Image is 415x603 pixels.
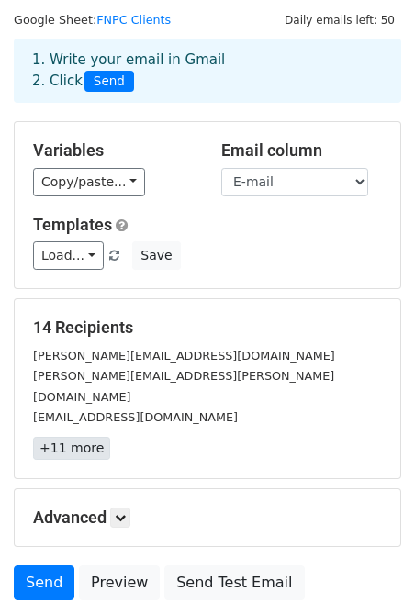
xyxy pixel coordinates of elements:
iframe: Chat Widget [323,515,415,603]
span: Send [84,71,134,93]
h5: Variables [33,140,194,161]
h5: Email column [221,140,382,161]
h5: 14 Recipients [33,318,382,338]
div: 1. Write your email in Gmail 2. Click [18,50,397,92]
a: +11 more [33,437,110,460]
a: Send Test Email [164,565,304,600]
h5: Advanced [33,508,382,528]
a: Copy/paste... [33,168,145,196]
small: Google Sheet: [14,13,171,27]
a: Daily emails left: 50 [278,13,401,27]
small: [EMAIL_ADDRESS][DOMAIN_NAME] [33,410,238,424]
span: Daily emails left: 50 [278,10,401,30]
a: Send [14,565,74,600]
a: FNPC Clients [96,13,171,27]
a: Templates [33,215,112,234]
button: Save [132,241,180,270]
a: Load... [33,241,104,270]
a: Preview [79,565,160,600]
small: [PERSON_NAME][EMAIL_ADDRESS][PERSON_NAME][DOMAIN_NAME] [33,369,334,404]
small: [PERSON_NAME][EMAIL_ADDRESS][DOMAIN_NAME] [33,349,335,363]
